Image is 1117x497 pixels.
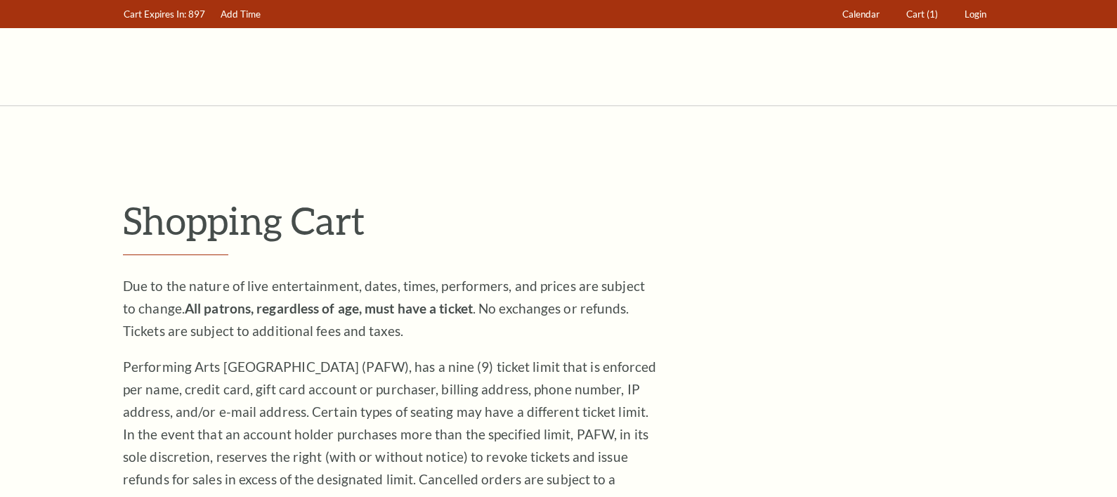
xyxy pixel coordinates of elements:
[900,1,945,28] a: Cart (1)
[842,8,880,20] span: Calendar
[185,300,473,316] strong: All patrons, regardless of age, must have a ticket
[927,8,938,20] span: (1)
[958,1,993,28] a: Login
[214,1,268,28] a: Add Time
[124,8,186,20] span: Cart Expires In:
[906,8,925,20] span: Cart
[123,198,994,243] p: Shopping Cart
[836,1,887,28] a: Calendar
[123,278,645,339] span: Due to the nature of live entertainment, dates, times, performers, and prices are subject to chan...
[188,8,205,20] span: 897
[965,8,986,20] span: Login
